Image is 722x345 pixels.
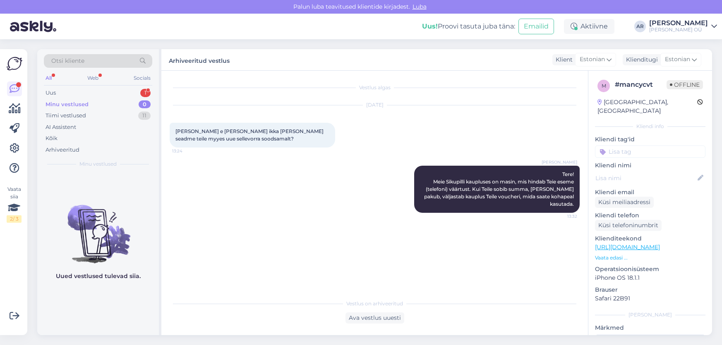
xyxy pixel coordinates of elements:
[595,254,705,262] p: Vaata edasi ...
[667,80,703,89] span: Offline
[595,234,705,243] p: Klienditeekond
[615,80,667,90] div: # mancycvt
[422,21,515,31] div: Proovi tasuta juba täna:
[44,73,53,83] div: All
[172,148,203,154] span: 13:24
[649,20,708,26] div: [PERSON_NAME]
[518,19,554,34] button: Emailid
[422,22,438,30] b: Uus!
[345,312,404,324] div: Ava vestlus uuesti
[595,220,662,231] div: Küsi telefoninumbrit
[546,213,577,219] span: 13:32
[46,89,56,97] div: Uus
[37,190,159,264] img: No chats
[51,57,84,65] span: Otsi kliente
[634,21,646,32] div: AR
[595,123,705,130] div: Kliendi info
[595,145,705,158] input: Lisa tag
[580,55,605,64] span: Estonian
[79,160,117,168] span: Minu vestlused
[595,197,654,208] div: Küsi meiliaadressi
[595,211,705,220] p: Kliendi telefon
[46,112,86,120] div: Tiimi vestlused
[602,83,606,89] span: m
[170,101,580,109] div: [DATE]
[86,73,100,83] div: Web
[649,26,708,33] div: [PERSON_NAME] OÜ
[7,215,22,223] div: 2 / 3
[595,188,705,197] p: Kliendi email
[542,159,577,165] span: [PERSON_NAME]
[175,128,325,142] span: [PERSON_NAME] e [PERSON_NAME] ikka [PERSON_NAME] seadme teile myyes uue sellevorra soodsamalt?
[7,56,22,71] img: Askly Logo
[595,161,705,170] p: Kliendi nimi
[595,311,705,319] div: [PERSON_NAME]
[46,100,89,109] div: Minu vestlused
[595,174,696,183] input: Lisa nimi
[552,55,573,64] div: Klient
[665,55,690,64] span: Estonian
[7,186,22,223] div: Vaata siia
[132,73,152,83] div: Socials
[46,134,58,143] div: Kõik
[595,243,660,251] a: [URL][DOMAIN_NAME]
[46,123,76,131] div: AI Assistent
[424,171,575,207] span: Tere! Meie Sikupilli kaupluses on masin, mis hindab Teie eseme (telefoni) väärtust. Kui Teile sob...
[346,300,403,307] span: Vestlus on arhiveeritud
[140,89,151,97] div: 1
[139,100,151,109] div: 0
[597,98,697,115] div: [GEOGRAPHIC_DATA], [GEOGRAPHIC_DATA]
[56,272,141,281] p: Uued vestlused tulevad siia.
[138,112,151,120] div: 11
[595,286,705,294] p: Brauser
[595,265,705,274] p: Operatsioonisüsteem
[595,274,705,282] p: iPhone OS 18.1.1
[46,146,79,154] div: Arhiveeritud
[595,135,705,144] p: Kliendi tag'id
[170,84,580,91] div: Vestlus algas
[649,20,717,33] a: [PERSON_NAME][PERSON_NAME] OÜ
[595,324,705,332] p: Märkmed
[169,54,230,65] label: Arhiveeritud vestlus
[595,294,705,303] p: Safari 22B91
[564,19,614,34] div: Aktiivne
[410,3,429,10] span: Luba
[623,55,658,64] div: Klienditugi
